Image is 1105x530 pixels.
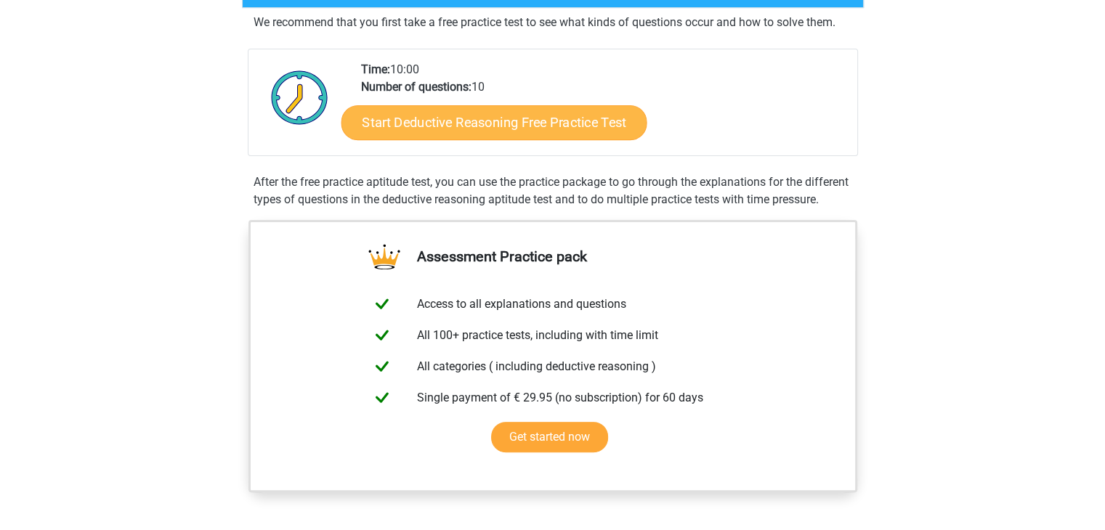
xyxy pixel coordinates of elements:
[254,14,852,31] p: We recommend that you first take a free practice test to see what kinds of questions occur and ho...
[361,62,390,76] b: Time:
[263,61,336,134] img: Clock
[341,105,647,139] a: Start Deductive Reasoning Free Practice Test
[491,422,608,452] a: Get started now
[248,174,858,208] div: After the free practice aptitude test, you can use the practice package to go through the explana...
[361,80,471,94] b: Number of questions:
[350,61,857,155] div: 10:00 10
